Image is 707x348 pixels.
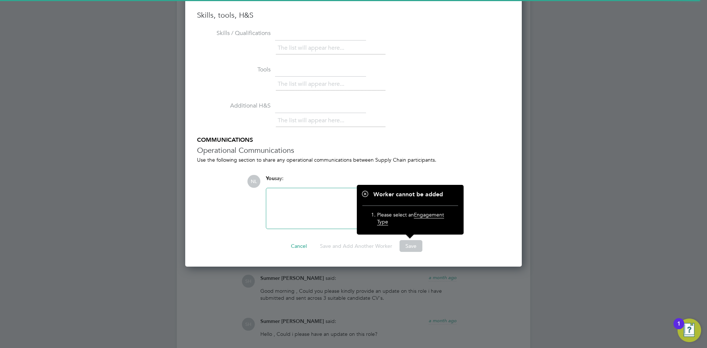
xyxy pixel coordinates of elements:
h5: COMMUNICATIONS [197,136,510,144]
li: The list will appear here... [278,79,347,89]
li: Please select an [377,211,451,228]
button: Save [400,240,422,252]
label: Tools [197,66,271,74]
label: Skills / Qualifications [197,29,271,37]
h1: Worker cannot be added [362,191,458,198]
li: The list will appear here... [278,43,347,53]
span: NL [247,175,260,188]
h3: Operational Communications [197,145,510,155]
span: You [266,175,275,182]
label: Additional H&S [197,102,271,110]
button: Open Resource Center, 1 new notification [678,319,701,342]
h3: Skills, tools, H&S [197,10,510,20]
div: say: [266,175,462,188]
div: Use the following section to share any operational communications between Supply Chain participants. [197,157,510,163]
button: Save and Add Another Worker [314,240,398,252]
li: The list will appear here... [278,116,347,126]
span: Engagement Type [377,211,444,225]
button: Cancel [285,240,313,252]
div: 1 [677,324,680,333]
